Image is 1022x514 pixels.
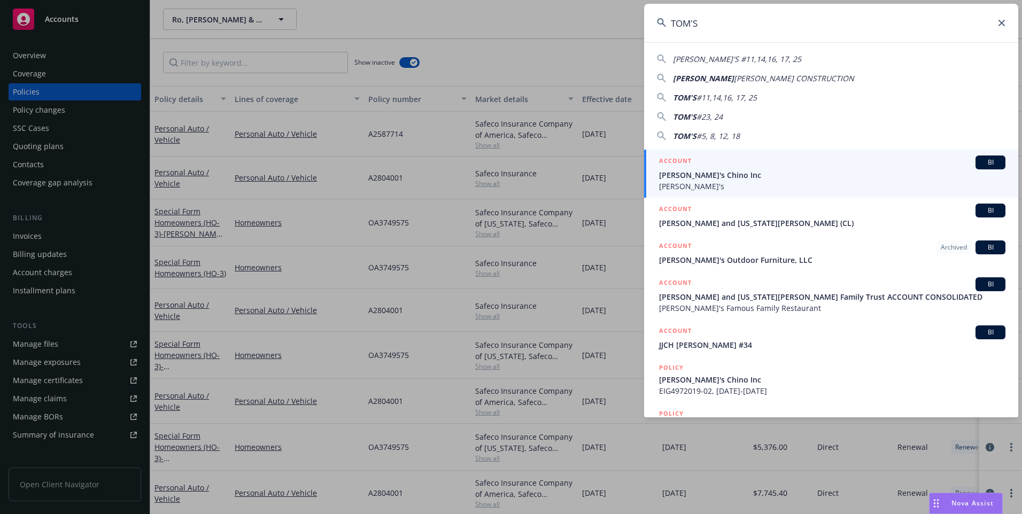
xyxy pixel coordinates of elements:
h5: ACCOUNT [659,325,692,338]
h5: ACCOUNT [659,155,692,168]
span: [PERSON_NAME]'S #11,14,16, 17, 25 [673,54,801,64]
span: [PERSON_NAME] and [US_STATE][PERSON_NAME] Family Trust ACCOUNT CONSOLIDATED [659,291,1005,302]
span: BI [980,328,1001,337]
h5: POLICY [659,362,684,373]
span: JJCH [PERSON_NAME] #34 [659,339,1005,351]
span: [PERSON_NAME]'s Famous Family Restaurant [659,302,1005,314]
a: ACCOUNTArchivedBI[PERSON_NAME]'s Outdoor Furniture, LLC [644,235,1018,271]
input: Search... [644,4,1018,42]
h5: POLICY [659,408,684,419]
a: ACCOUNTBIJJCH [PERSON_NAME] #34 [644,320,1018,356]
span: #5, 8, 12, 18 [696,131,740,141]
span: [PERSON_NAME]'s Chino Inc [659,374,1005,385]
span: Nova Assist [951,499,994,508]
span: [PERSON_NAME] [673,73,734,83]
span: #11,14,16, 17, 25 [696,92,757,103]
span: BI [980,158,1001,167]
span: BI [980,243,1001,252]
span: #23, 24 [696,112,723,122]
span: TOM'S [673,112,696,122]
span: TOM'S [673,131,696,141]
span: BI [980,279,1001,289]
h5: ACCOUNT [659,277,692,290]
a: ACCOUNTBI[PERSON_NAME] and [US_STATE][PERSON_NAME] Family Trust ACCOUNT CONSOLIDATED[PERSON_NAME]... [644,271,1018,320]
span: [PERSON_NAME]'s Chino Inc [659,169,1005,181]
span: [PERSON_NAME] and [US_STATE][PERSON_NAME] (CL) [659,217,1005,229]
button: Nova Assist [929,493,1003,514]
span: EIG4972019-02, [DATE]-[DATE] [659,385,1005,396]
span: TOM'S [673,92,696,103]
a: POLICY [644,402,1018,448]
div: Drag to move [930,493,943,513]
a: POLICY[PERSON_NAME]'s Chino IncEIG4972019-02, [DATE]-[DATE] [644,356,1018,402]
span: [PERSON_NAME]'s [659,181,1005,192]
a: ACCOUNTBI[PERSON_NAME]'s Chino Inc[PERSON_NAME]'s [644,150,1018,198]
span: [PERSON_NAME]'s Outdoor Furniture, LLC [659,254,1005,266]
span: Archived [941,243,967,252]
a: ACCOUNTBI[PERSON_NAME] and [US_STATE][PERSON_NAME] (CL) [644,198,1018,235]
h5: ACCOUNT [659,240,692,253]
span: BI [980,206,1001,215]
span: [PERSON_NAME] CONSTRUCTION [734,73,854,83]
h5: ACCOUNT [659,204,692,216]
